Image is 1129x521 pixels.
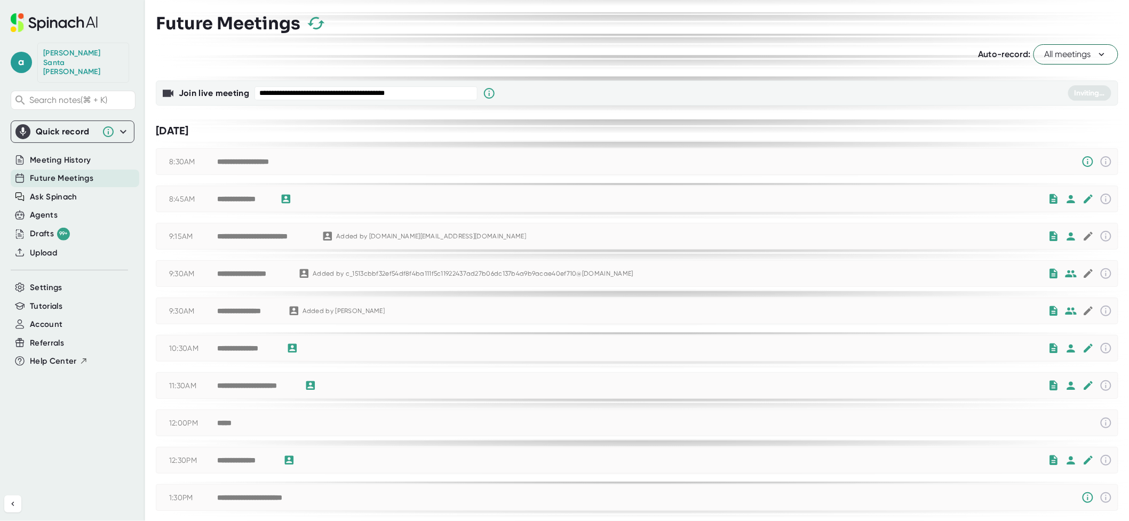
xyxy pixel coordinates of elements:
div: [DATE] [156,124,1118,138]
svg: This event has already passed [1100,342,1112,355]
button: Upload [30,247,57,259]
button: Drafts 99+ [30,228,70,241]
svg: This event has already passed [1100,304,1112,317]
div: Drafts [30,228,70,241]
span: Search notes (⌘ + K) [29,95,132,105]
svg: This event has already passed [1100,491,1112,504]
div: 11:30AM [169,381,217,391]
button: Agents [30,209,58,221]
svg: This event has already passed [1100,193,1112,205]
div: 9:30AM**** **** **** ***Added by c_1513cbbf32ef54df8f4ba111f5c11922437ad27b06dc137b4a9b9acae40ef7... [156,261,1118,286]
span: All meetings [1045,48,1107,61]
button: Account [30,318,62,331]
span: a [11,52,32,73]
b: Join live meeting [179,88,249,98]
svg: This event has already passed [1100,454,1112,467]
div: Quick record [15,121,130,142]
h3: Future Meetings [156,13,300,34]
div: 8:30AM [169,157,217,167]
div: 12:00PM [169,419,217,428]
svg: This event has already passed [1100,416,1112,429]
button: All meetings [1033,44,1118,65]
span: Inviting… [1075,89,1105,98]
span: Auto-record: [978,49,1031,59]
svg: This event has already passed [1100,379,1112,392]
button: Help Center [30,355,88,367]
button: Referrals [30,337,64,349]
svg: This event has already passed [1100,155,1112,168]
div: 9:30AM [169,307,217,316]
div: Quick record [36,126,97,137]
div: Added by [DOMAIN_NAME][EMAIL_ADDRESS][DOMAIN_NAME] [336,233,526,241]
button: Ask Spinach [30,191,77,203]
svg: This event has already passed [1100,267,1112,280]
div: 10:30AM [169,344,217,354]
button: Settings [30,282,62,294]
button: Future Meetings [30,172,93,185]
button: Inviting… [1068,85,1111,101]
button: Collapse sidebar [4,495,21,512]
div: 99+ [57,228,70,241]
div: 1:30PM [169,493,217,503]
svg: This event has already passed [1100,230,1112,243]
svg: Someone has manually disabled Spinach from this meeting. [1082,155,1094,168]
span: Help Center [30,355,77,367]
div: Added by c_1513cbbf32ef54df8f4ba111f5c11922437ad27b06dc137b4a9b9acae40ef710@[DOMAIN_NAME] [313,270,633,278]
button: Meeting History [30,154,91,166]
div: Added by [PERSON_NAME] [303,307,385,315]
div: 9:15AM [169,232,217,242]
div: 8:45AM [169,195,217,204]
button: Tutorials [30,300,62,312]
div: Anthony Santa Maria [43,49,123,77]
div: 12:30PM [169,456,217,466]
div: 9:30AM [169,269,217,279]
svg: Someone has manually disabled Spinach from this meeting. [1082,491,1094,504]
